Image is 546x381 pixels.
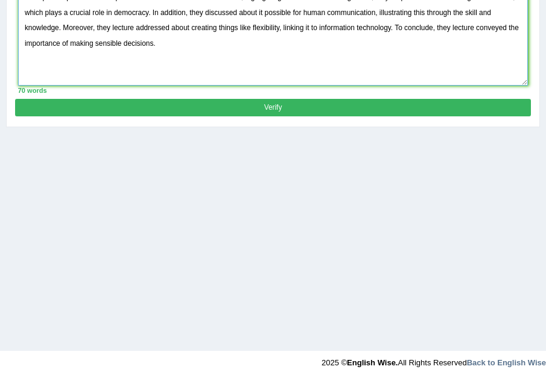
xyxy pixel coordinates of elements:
[467,358,546,367] a: Back to English Wise
[15,99,530,116] button: Verify
[347,358,398,367] strong: English Wise.
[18,86,529,95] div: 70 words
[322,351,546,368] div: 2025 © All Rights Reserved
